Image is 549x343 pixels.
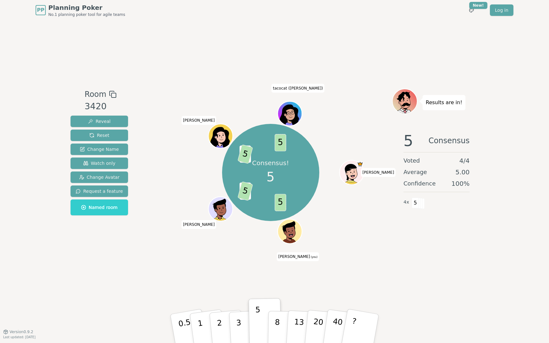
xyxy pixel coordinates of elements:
span: Click to change your name [181,220,216,229]
button: Reset [71,130,128,141]
span: Reset [89,132,109,138]
span: Watch only [83,160,116,166]
span: Click to change your name [277,252,319,261]
span: 5 [274,194,286,211]
p: 5 [255,305,261,340]
span: Named room [81,204,118,211]
span: 4 / 4 [459,156,470,165]
a: PPPlanning PokerNo.1 planning poker tool for agile teams [36,3,125,17]
span: Version 0.9.2 [10,329,33,334]
span: Reveal [88,118,111,124]
div: 3420 [85,100,116,113]
span: Average [403,168,427,177]
button: Change Name [71,144,128,155]
span: Room [85,89,106,100]
span: 100 % [451,179,470,188]
span: 5 [237,181,253,200]
p: Consensus! [250,158,291,168]
span: Confidence [403,179,436,188]
button: Reveal [71,116,128,127]
span: 5 [403,133,413,148]
span: 5 [237,144,253,164]
span: Consensus [429,133,470,148]
span: PP [37,6,44,14]
span: Request a feature [76,188,123,194]
div: New! [469,2,487,9]
span: No.1 planning poker tool for agile teams [48,12,125,17]
span: 5 [274,134,286,151]
button: Watch only [71,158,128,169]
button: Change Avatar [71,171,128,183]
p: Results are in! [426,98,462,107]
span: Change Avatar [79,174,120,180]
span: Last updated: [DATE] [3,335,36,339]
span: Click to change your name [361,168,396,177]
span: Richard is the host [357,161,363,167]
button: Request a feature [71,185,128,197]
span: 5.00 [455,168,470,177]
button: Named room [71,199,128,215]
span: 4 x [403,199,409,206]
span: 5 [267,167,274,186]
span: Planning Poker [48,3,125,12]
span: Change Name [80,146,119,152]
span: Click to change your name [271,84,325,93]
span: (you) [310,256,318,259]
button: Click to change your avatar [278,220,301,243]
span: Voted [403,156,420,165]
span: 5 [412,198,419,208]
button: Version0.9.2 [3,329,33,334]
a: Log in [490,4,513,16]
span: Click to change your name [181,116,216,125]
button: New! [466,4,477,16]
